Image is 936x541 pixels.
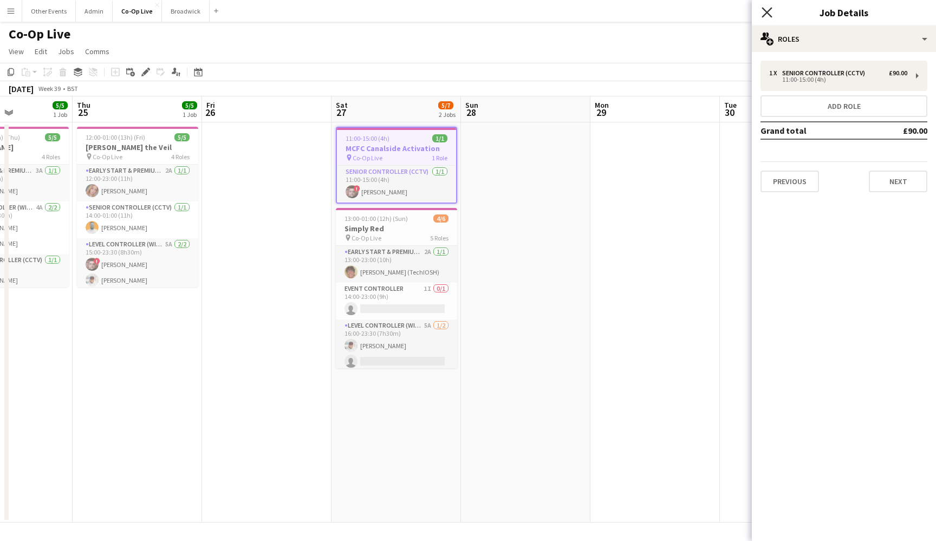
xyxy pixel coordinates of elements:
[595,100,609,110] span: Mon
[336,208,457,368] app-job-card: 13:00-01:00 (12h) (Sun)4/6Simply Red Co-Op Live5 RolesEarly Start & Premium Controller (with CCTV...
[346,134,389,142] span: 11:00-15:00 (4h)
[113,1,162,22] button: Co-Op Live
[81,44,114,58] a: Comms
[54,44,79,58] a: Jobs
[77,201,198,238] app-card-role: Senior Controller (CCTV)1/114:00-01:00 (11h)[PERSON_NAME]
[42,153,60,161] span: 4 Roles
[94,258,100,264] span: !
[352,234,381,242] span: Co-Op Live
[45,133,60,141] span: 5/5
[336,100,348,110] span: Sat
[889,69,907,77] div: £90.00
[93,153,122,161] span: Co-Op Live
[723,106,737,119] span: 30
[465,100,478,110] span: Sun
[593,106,609,119] span: 29
[77,127,198,287] app-job-card: 12:00-01:00 (13h) (Fri)5/5[PERSON_NAME] the Veil Co-Op Live4 RolesEarly Start & Premium Controlle...
[869,171,927,192] button: Next
[53,110,67,119] div: 1 Job
[77,100,90,110] span: Thu
[354,185,360,192] span: !
[35,47,47,56] span: Edit
[438,101,453,109] span: 5/7
[162,1,210,22] button: Broadwick
[171,153,190,161] span: 4 Roles
[760,95,927,117] button: Add role
[86,133,145,141] span: 12:00-01:00 (13h) (Fri)
[67,84,78,93] div: BST
[439,110,456,119] div: 2 Jobs
[336,127,457,204] app-job-card: 11:00-15:00 (4h)1/1MCFC Canalside Activation Co-Op Live1 RoleSenior Controller (CCTV)1/111:00-15:...
[75,106,90,119] span: 25
[9,26,70,42] h1: Co-Op Live
[752,26,936,52] div: Roles
[869,122,927,139] td: £90.00
[77,142,198,152] h3: [PERSON_NAME] the Veil
[174,133,190,141] span: 5/5
[752,5,936,19] h3: Job Details
[782,69,869,77] div: Senior Controller (CCTV)
[464,106,478,119] span: 28
[58,47,74,56] span: Jobs
[182,101,197,109] span: 5/5
[76,1,113,22] button: Admin
[183,110,197,119] div: 1 Job
[336,246,457,283] app-card-role: Early Start & Premium Controller (with CCTV)2A1/113:00-23:00 (10h)[PERSON_NAME] (TechIOSH)
[205,106,215,119] span: 26
[769,77,907,82] div: 11:00-15:00 (4h)
[334,106,348,119] span: 27
[336,224,457,233] h3: Simply Red
[344,214,408,223] span: 13:00-01:00 (12h) (Sun)
[432,134,447,142] span: 1/1
[353,154,382,162] span: Co-Op Live
[336,320,457,372] app-card-role: Level Controller (with CCTV)5A1/216:00-23:30 (7h30m)[PERSON_NAME]
[769,69,782,77] div: 1 x
[53,101,68,109] span: 5/5
[336,283,457,320] app-card-role: Event Controller1I0/114:00-23:00 (9h)
[724,100,737,110] span: Tue
[760,122,869,139] td: Grand total
[4,44,28,58] a: View
[77,238,198,291] app-card-role: Level Controller (with CCTV)5A2/215:00-23:30 (8h30m)![PERSON_NAME][PERSON_NAME]
[77,165,198,201] app-card-role: Early Start & Premium Controller (with CCTV)2A1/112:00-23:00 (11h)[PERSON_NAME]
[337,166,456,203] app-card-role: Senior Controller (CCTV)1/111:00-15:00 (4h)![PERSON_NAME]
[85,47,109,56] span: Comms
[9,83,34,94] div: [DATE]
[430,234,448,242] span: 5 Roles
[760,171,819,192] button: Previous
[22,1,76,22] button: Other Events
[30,44,51,58] a: Edit
[432,154,447,162] span: 1 Role
[9,47,24,56] span: View
[337,144,456,153] h3: MCFC Canalside Activation
[433,214,448,223] span: 4/6
[36,84,63,93] span: Week 39
[206,100,215,110] span: Fri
